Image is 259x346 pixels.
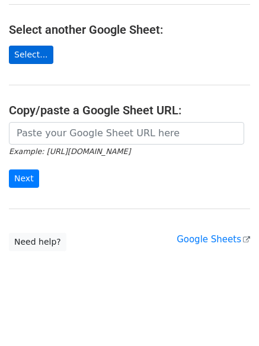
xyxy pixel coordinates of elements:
input: Next [9,169,39,188]
input: Paste your Google Sheet URL here [9,122,244,145]
h4: Select another Google Sheet: [9,23,250,37]
h4: Copy/paste a Google Sheet URL: [9,103,250,117]
a: Google Sheets [177,234,250,245]
a: Select... [9,46,53,64]
small: Example: [URL][DOMAIN_NAME] [9,147,130,156]
iframe: Chat Widget [200,289,259,346]
a: Need help? [9,233,66,251]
